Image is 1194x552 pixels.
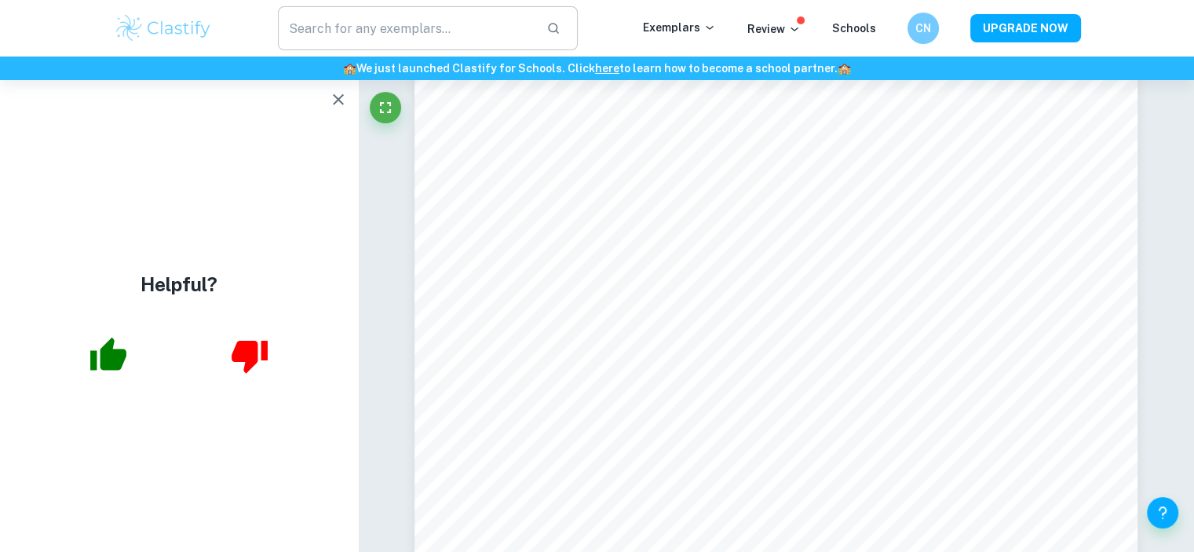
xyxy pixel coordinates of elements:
[595,62,619,75] a: here
[1147,497,1178,528] button: Help and Feedback
[343,62,356,75] span: 🏫
[838,62,851,75] span: 🏫
[747,20,801,38] p: Review
[970,14,1081,42] button: UPGRADE NOW
[643,19,716,36] p: Exemplars
[370,92,401,123] button: Fullscreen
[832,22,876,35] a: Schools
[114,13,214,44] img: Clastify logo
[278,6,535,50] input: Search for any exemplars...
[3,60,1191,77] h6: We just launched Clastify for Schools. Click to learn how to become a school partner.
[907,13,939,44] button: CN
[141,270,217,298] h4: Helpful?
[914,20,932,37] h6: CN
